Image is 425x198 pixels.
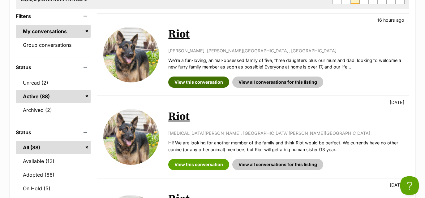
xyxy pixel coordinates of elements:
p: [MEDICAL_DATA][PERSON_NAME], [GEOGRAPHIC_DATA][PERSON_NAME][GEOGRAPHIC_DATA] [168,130,403,136]
p: [PERSON_NAME], [PERSON_NAME][GEOGRAPHIC_DATA], [GEOGRAPHIC_DATA] [168,47,403,54]
a: Adopted (66) [16,168,91,181]
p: [DATE] [390,99,404,106]
a: View all conversations for this listing [232,159,323,170]
a: Group conversations [16,38,91,51]
p: Hi! We are looking for another member of the family and think Riot would be perfect. We currently... [168,139,403,153]
p: 16 hours ago [377,17,404,23]
a: Available (12) [16,155,91,168]
a: View all conversations for this listing [232,77,323,88]
a: Unread (2) [16,76,91,89]
a: Riot [168,27,190,41]
header: Status [16,130,91,135]
a: On Hold (5) [16,182,91,195]
img: Riot [103,27,159,82]
a: View this conversation [168,159,229,170]
a: View this conversation [168,77,229,88]
header: Filters [16,13,91,19]
a: All (88) [16,141,91,154]
header: Status [16,64,91,70]
a: My conversations [16,25,91,38]
p: We’re a fun-loving, animal-obsessed family of five, three daughters plus our mum and dad, looking... [168,57,403,70]
p: [DATE] [390,182,404,188]
a: Active (88) [16,90,91,103]
a: Riot [168,110,190,124]
a: Archived (2) [16,103,91,117]
img: Riot [103,109,159,165]
iframe: Help Scout Beacon - Open [400,176,419,195]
